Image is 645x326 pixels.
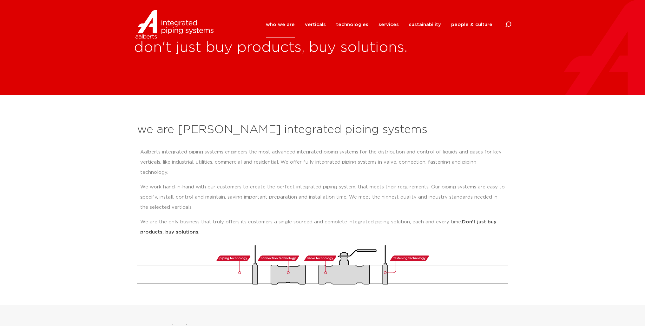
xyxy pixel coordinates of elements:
a: services [378,12,399,37]
nav: Menu [266,12,492,37]
a: sustainability [409,12,441,37]
p: We are the only business that truly offers its customers a single sourced and complete integrated... [140,217,505,237]
a: verticals [305,12,326,37]
p: Aalberts integrated piping systems engineers the most advanced integrated piping systems for the ... [140,147,505,178]
a: people & culture [451,12,492,37]
a: technologies [336,12,368,37]
a: who we are [266,12,295,37]
p: We work hand-in-hand with our customers to create the perfect integrated piping system, that meet... [140,182,505,213]
h2: we are [PERSON_NAME] integrated piping systems [137,122,508,138]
